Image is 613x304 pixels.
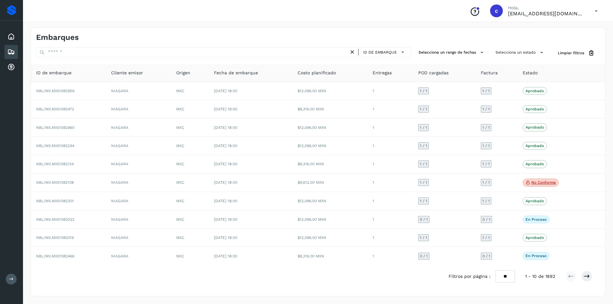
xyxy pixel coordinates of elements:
button: Limpiar filtros [553,47,600,59]
span: 1 / 1 [482,107,490,111]
span: 1 / 1 [482,236,490,240]
span: Entregas [373,70,392,76]
span: 1 / 1 [482,162,490,166]
span: 1 / 1 [420,181,427,184]
td: MXC [171,247,208,265]
td: $12,096.00 MXN [292,82,367,100]
p: En proceso [526,217,547,222]
button: ID de embarque [361,48,408,57]
p: Aprobado [526,107,544,111]
span: [DATE] 18:00 [214,199,237,203]
span: 1 / 1 [482,126,490,130]
td: MXC [171,192,208,210]
td: NIAGARA [106,174,171,192]
span: ID de embarque [36,70,72,76]
p: Aprobado [526,235,544,240]
td: NIAGARA [106,247,171,265]
td: 1 [367,192,413,210]
td: 1 [367,211,413,229]
p: Aprobado [526,144,544,148]
span: [DATE] 18:00 [214,235,237,240]
span: 1 - 10 de 1892 [525,273,555,280]
span: NBL/MX.MX51082294 [36,144,74,148]
span: 1 / 1 [482,181,490,184]
div: Inicio [4,30,18,44]
span: 1 / 1 [420,144,427,148]
td: MXC [171,100,208,118]
td: NIAGARA [106,192,171,210]
span: ID de embarque [363,49,397,55]
td: 1 [367,100,413,118]
td: 1 [367,82,413,100]
td: $8,316.00 MXN [292,100,367,118]
span: NBL/MX.MX51082960 [36,125,74,130]
div: Embarques [4,45,18,59]
span: Filtros por página : [449,273,490,280]
td: 1 [367,229,413,247]
button: Selecciona un rango de fechas [416,47,488,58]
span: Fecha de embarque [214,70,258,76]
p: No conforme [531,180,556,185]
td: MXC [171,82,208,100]
span: [DATE] 18:00 [214,89,237,93]
td: $12,096.00 MXN [292,229,367,247]
span: [DATE] 18:00 [214,217,237,222]
span: NBL/MX.MX51082108 [36,180,74,185]
span: 0 / 1 [482,218,490,221]
td: 1 [367,247,413,265]
div: Cuentas por cobrar [4,60,18,74]
p: Aprobado [526,162,544,166]
span: NBL/MX.MX51082466 [36,254,74,258]
button: Selecciona un estado [493,47,548,58]
span: Origen [176,70,190,76]
td: $8,316.00 MXN [292,155,367,173]
td: MXC [171,155,208,173]
td: $12,096.00 MXN [292,137,367,155]
p: Aprobado [526,199,544,203]
span: 1 / 1 [482,89,490,93]
span: 1 / 1 [420,236,427,240]
td: NIAGARA [106,100,171,118]
span: [DATE] 18:00 [214,254,237,258]
td: 1 [367,118,413,137]
td: MXC [171,211,208,229]
td: MXC [171,137,208,155]
span: Factura [481,70,498,76]
span: [DATE] 18:00 [214,162,237,166]
span: NBL/MX.MX51082472 [36,107,74,111]
td: $12,096.00 MXN [292,118,367,137]
h4: Embarques [36,33,79,42]
span: 0 / 1 [420,254,428,258]
span: NBL/MX.MX51082134 [36,162,74,166]
span: 1 / 1 [420,89,427,93]
td: MXC [171,229,208,247]
span: [DATE] 18:00 [214,107,237,111]
span: [DATE] 18:00 [214,180,237,185]
span: NBL/MX.MX51082022 [36,217,74,222]
td: NIAGARA [106,137,171,155]
td: NIAGARA [106,229,171,247]
td: 1 [367,174,413,192]
span: 0 / 1 [482,254,490,258]
span: POD cargadas [418,70,449,76]
span: 1 / 1 [420,107,427,111]
span: 1 / 1 [420,199,427,203]
p: Aprobado [526,89,544,93]
span: Limpiar filtros [558,50,584,56]
span: 1 / 1 [482,144,490,148]
td: NIAGARA [106,82,171,100]
td: NIAGARA [106,118,171,137]
td: $8,316.00 MXN [292,247,367,265]
span: NBL/MX.MX51082959 [36,89,74,93]
p: carlosvazqueztgc@gmail.com [508,11,585,17]
span: Cliente emisor [111,70,143,76]
span: Costo planificado [298,70,336,76]
span: NBL/MX.MX51082301 [36,199,74,203]
td: 1 [367,137,413,155]
span: 1 / 1 [482,199,490,203]
td: NIAGARA [106,211,171,229]
td: MXC [171,118,208,137]
td: $12,096.00 MXN [292,192,367,210]
span: [DATE] 18:00 [214,125,237,130]
p: En proceso [526,254,547,258]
